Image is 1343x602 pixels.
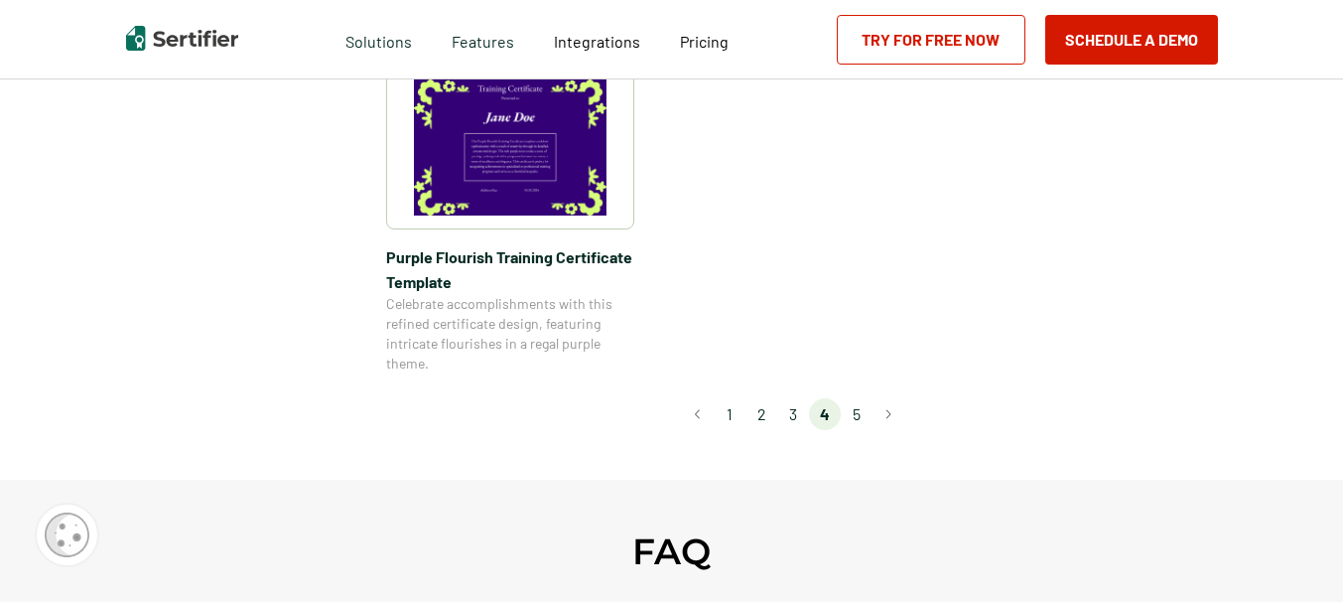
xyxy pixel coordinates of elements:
span: Integrations [554,32,640,51]
li: page 5 [841,398,873,430]
span: Solutions [345,27,412,52]
li: page 2 [745,398,777,430]
h2: FAQ [632,529,711,573]
span: Purple Flourish Training Certificate Template [386,244,634,294]
span: Features [452,27,514,52]
span: Celebrate accomplishments with this refined certificate design, featuring intricate flourishes in... [386,294,634,374]
li: page 3 [777,398,809,430]
img: Purple Flourish Training Certificate Template [414,79,606,216]
a: Try for Free Now [837,15,1025,65]
a: Pricing [680,27,729,52]
a: Purple Flourish Training Certificate TemplatePurple Flourish Training Certificate TemplateCelebra... [386,66,634,374]
span: Pricing [680,32,729,51]
img: Sertifier | Digital Credentialing Platform [126,26,238,51]
li: page 4 [809,398,841,430]
a: Integrations [554,27,640,52]
button: Schedule a Demo [1045,15,1218,65]
img: Cookie Popup Icon [45,513,89,557]
iframe: Chat Widget [1244,507,1343,602]
button: Go to next page [873,398,904,430]
button: Go to previous page [682,398,714,430]
li: page 1 [714,398,745,430]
